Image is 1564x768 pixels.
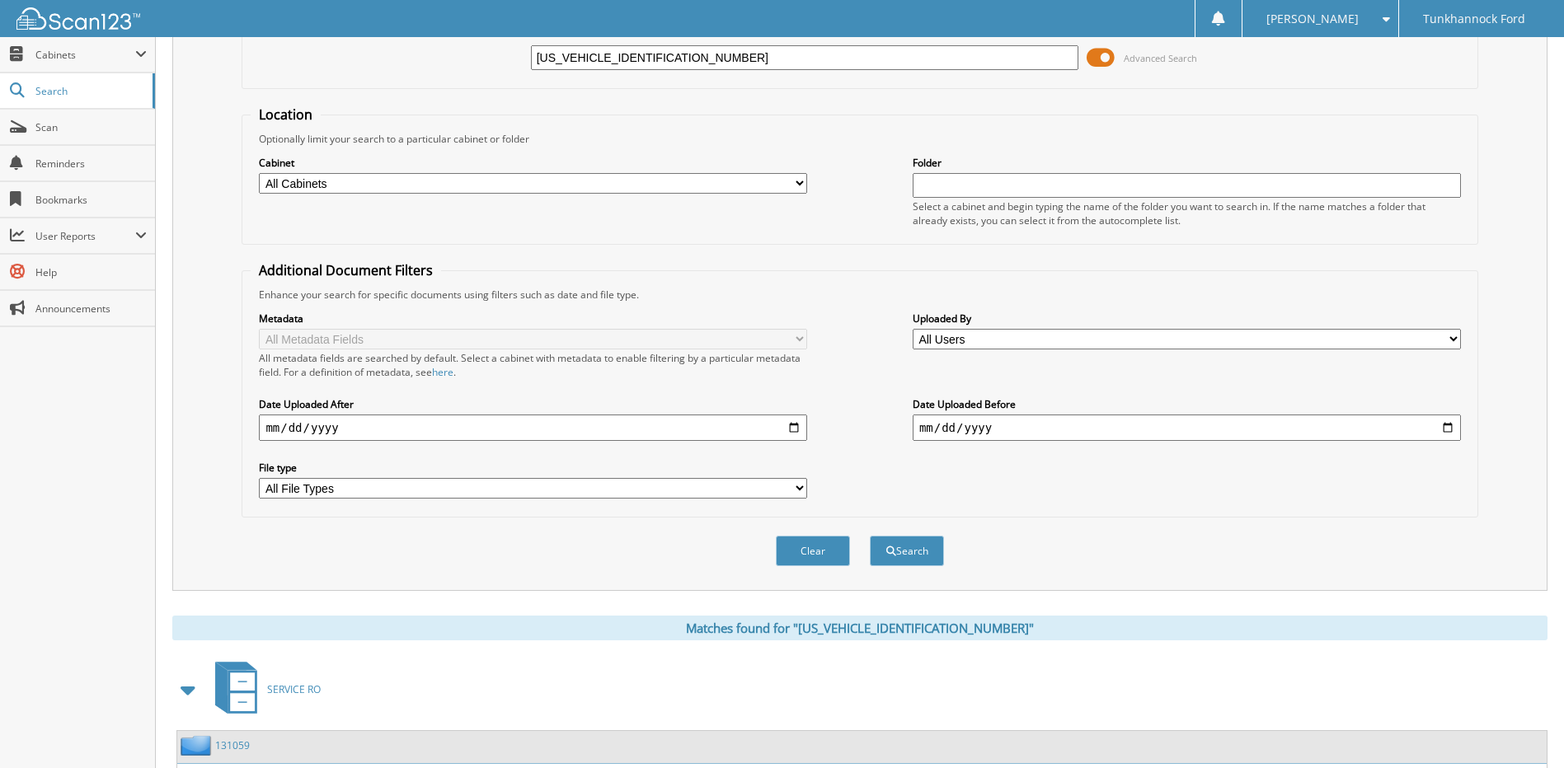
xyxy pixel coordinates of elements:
[35,265,147,279] span: Help
[1266,14,1359,24] span: [PERSON_NAME]
[181,735,215,756] img: folder2.png
[35,157,147,171] span: Reminders
[1423,14,1525,24] span: Tunkhannock Ford
[913,311,1461,325] label: Uploaded By
[913,414,1461,441] input: end
[1482,689,1564,768] iframe: Chat Widget
[35,229,135,243] span: User Reports
[35,84,144,98] span: Search
[870,536,944,566] button: Search
[251,261,441,279] legend: Additional Document Filters
[16,7,140,30] img: scan123-logo-white.svg
[432,365,453,379] a: here
[776,536,850,566] button: Clear
[35,120,147,134] span: Scan
[259,156,807,170] label: Cabinet
[267,682,321,696] span: SERVICE RO
[172,616,1548,640] div: Matches found for "[US_VEHICLE_IDENTIFICATION_NUMBER]"
[259,414,807,441] input: start
[251,288,1468,302] div: Enhance your search for specific documents using filters such as date and file type.
[1124,52,1197,64] span: Advanced Search
[35,193,147,207] span: Bookmarks
[913,397,1461,411] label: Date Uploaded Before
[259,351,807,379] div: All metadata fields are searched by default. Select a cabinet with metadata to enable filtering b...
[259,397,807,411] label: Date Uploaded After
[913,199,1461,227] div: Select a cabinet and begin typing the name of the folder you want to search in. If the name match...
[215,738,250,752] a: 131059
[251,132,1468,146] div: Optionally limit your search to a particular cabinet or folder
[251,105,321,124] legend: Location
[205,657,321,722] a: SERVICE RO
[35,302,147,316] span: Announcements
[259,461,807,475] label: File type
[259,311,807,325] label: Metadata
[35,48,135,62] span: Cabinets
[913,156,1461,170] label: Folder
